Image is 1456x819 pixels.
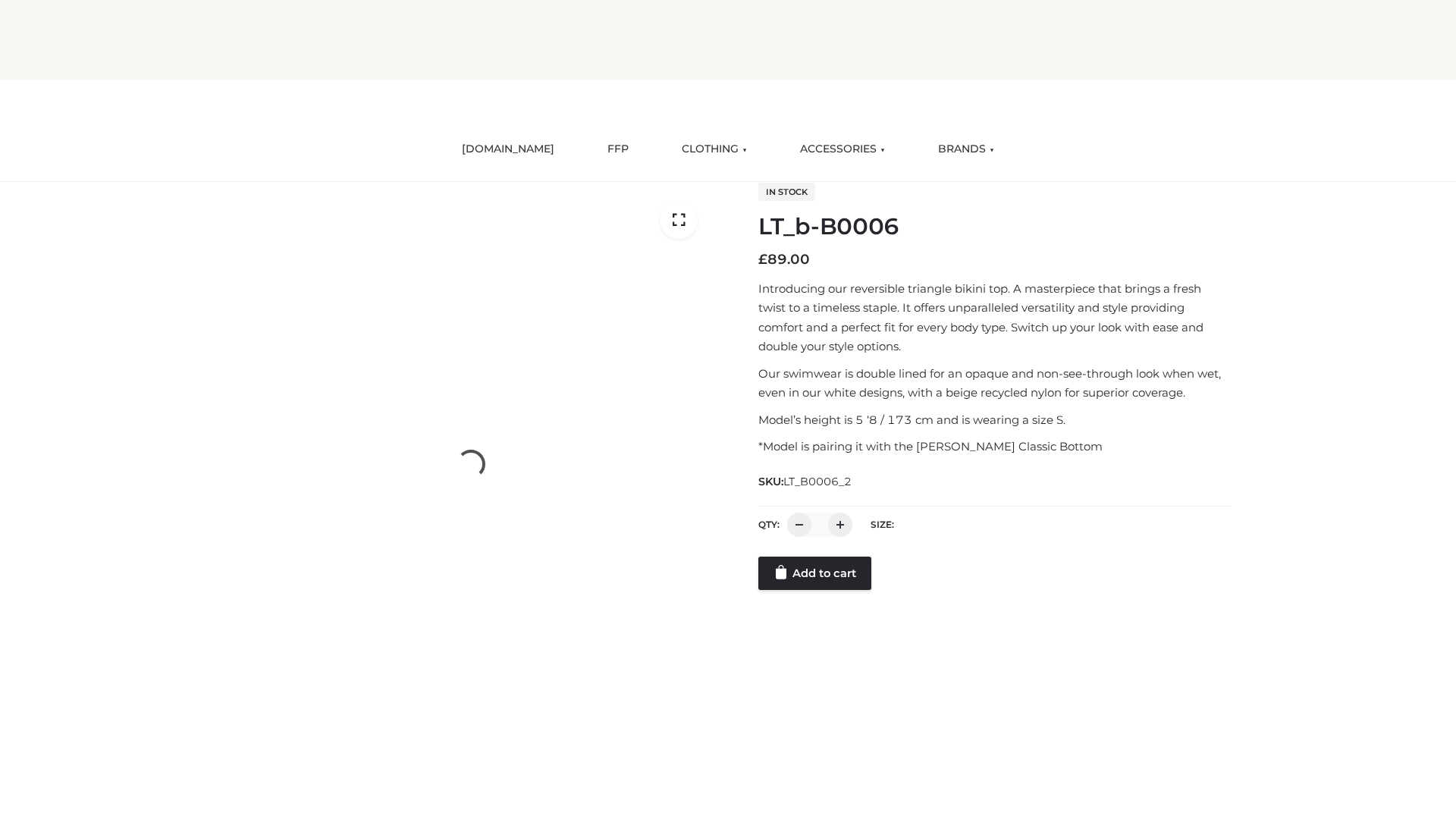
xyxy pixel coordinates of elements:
h1: LT_b-B0006 [758,213,1231,240]
p: Introducing our reversible triangle bikini top. A masterpiece that brings a fresh twist to a time... [758,279,1231,356]
label: Size: [871,519,894,530]
a: [DOMAIN_NAME] [450,133,566,166]
a: BRANDS [927,133,1006,166]
label: QTY: [758,519,780,530]
a: Add to cart [758,557,871,590]
span: LT_B0006_2 [783,475,852,488]
a: FFP [596,133,640,166]
a: CLOTHING [670,133,758,166]
p: Our swimwear is double lined for an opaque and non-see-through look when wet, even in our white d... [758,364,1231,403]
span: SKU: [758,472,853,491]
span: £ [758,251,767,268]
bdi: 89.00 [758,251,810,268]
p: Model’s height is 5 ‘8 / 173 cm and is wearing a size S. [758,410,1231,430]
p: *Model is pairing it with the [PERSON_NAME] Classic Bottom [758,437,1231,457]
a: ACCESSORIES [789,133,896,166]
span: In stock [758,183,815,201]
